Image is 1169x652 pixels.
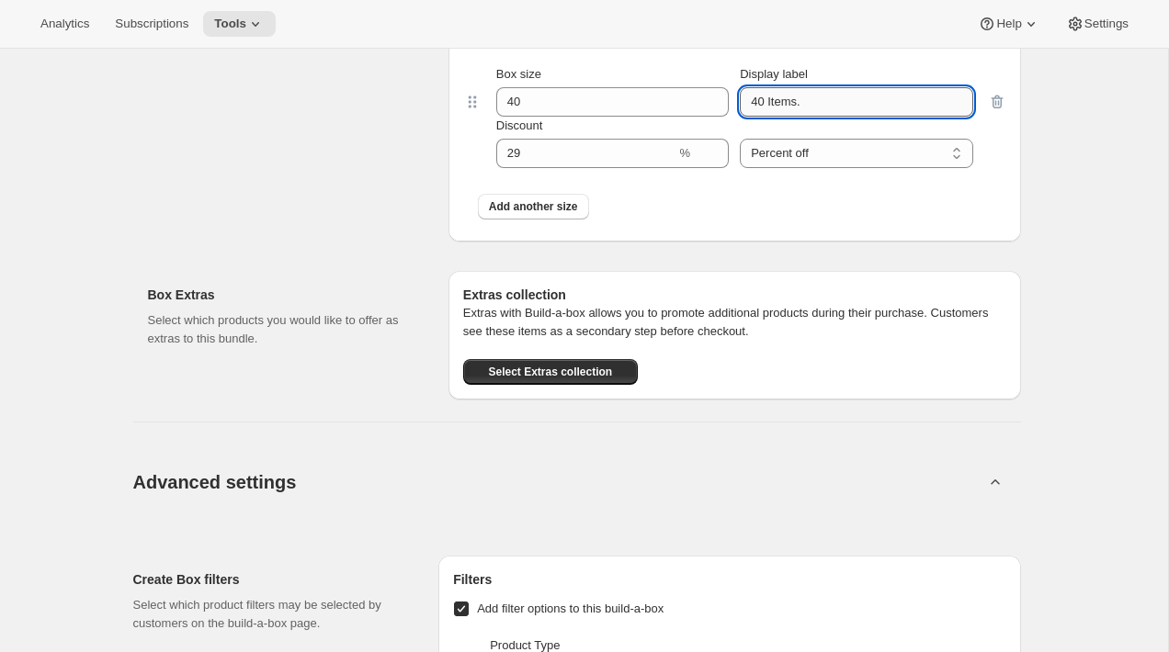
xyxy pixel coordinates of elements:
button: Help [967,11,1050,37]
h2: Create Box filters [133,570,410,589]
span: Advanced settings [133,467,297,497]
span: % [680,146,691,160]
button: Subscriptions [104,11,199,37]
button: Add another size [478,194,589,219]
span: Select Extras collection [488,365,612,379]
span: Display label [740,67,808,81]
span: Analytics [40,17,89,31]
input: Box size [496,87,701,117]
p: Extras with Build-a-box allows you to promote additional products during their purchase. Customer... [463,304,1006,341]
span: Tools [214,17,246,31]
button: Tools [203,11,276,37]
button: Analytics [29,11,100,37]
button: Advanced settings [122,446,995,517]
h6: Filters [453,570,1005,589]
span: Help [996,17,1021,31]
button: Select Extras collection [463,359,638,385]
span: Add filter options to this build-a-box [477,601,664,615]
span: Add another size [489,199,578,214]
button: Settings [1055,11,1140,37]
span: Box size [496,67,541,81]
h6: Extras collection [463,286,1006,304]
span: Subscriptions [115,17,188,31]
p: Select which product filters may be selected by customers on the build-a-box page. [133,596,410,633]
p: Select which products you would like to offer as extras to this bundle. [148,311,419,348]
h2: Box Extras [148,286,419,304]
input: Display label [740,87,972,117]
span: Discount [496,118,543,132]
span: Settings [1084,17,1129,31]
